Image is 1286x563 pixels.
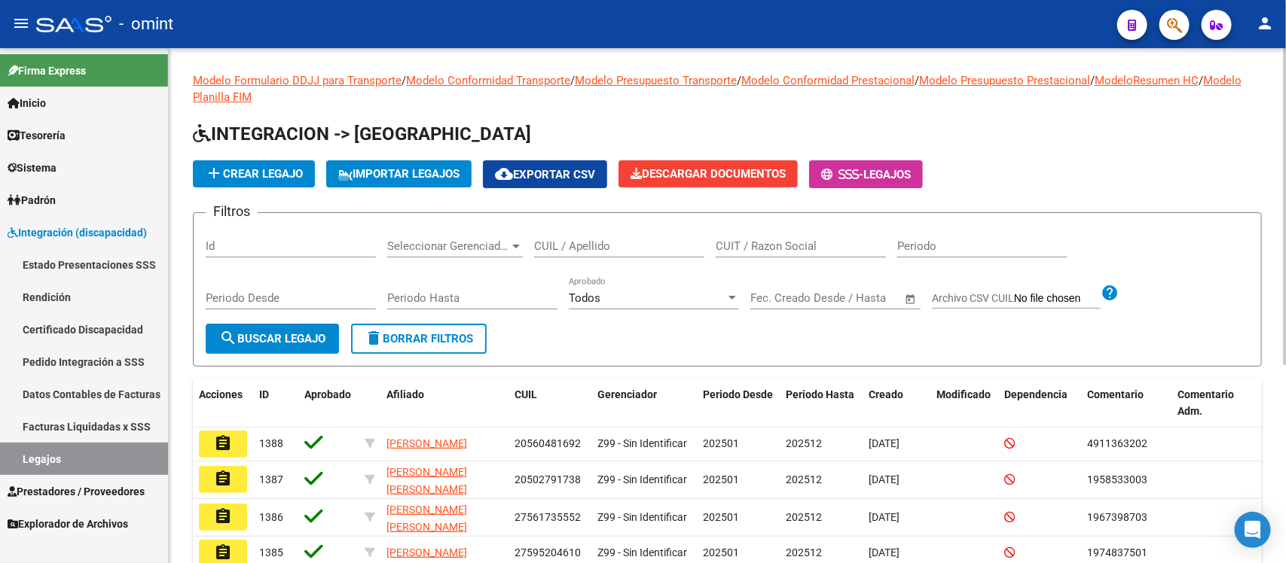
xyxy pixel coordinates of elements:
datatable-header-cell: Dependencia [998,379,1081,428]
span: Archivo CSV CUIL [932,292,1014,304]
input: Fecha fin [825,291,898,305]
mat-icon: assignment [214,434,232,452]
datatable-header-cell: Acciones [193,379,253,428]
datatable-header-cell: Modificado [930,379,998,428]
datatable-header-cell: Afiliado [380,379,509,428]
span: 202512 [786,437,822,449]
div: Open Intercom Messenger [1235,512,1271,548]
span: Prestadores / Proveedores [8,483,145,500]
span: 202501 [703,546,739,558]
button: Exportar CSV [483,160,607,188]
datatable-header-cell: Comentario [1081,379,1171,428]
span: [DATE] [869,511,900,523]
span: Exportar CSV [495,168,595,181]
span: Periodo Hasta [786,388,854,400]
span: Legajos [863,168,911,181]
span: Todos [569,291,600,305]
span: Afiliado [386,388,424,400]
span: Firma Express [8,62,86,79]
mat-icon: search [219,329,237,347]
span: Gerenciador [597,388,657,400]
span: 1388 [259,437,283,449]
datatable-header-cell: Aprobado [298,379,359,428]
span: [DATE] [869,473,900,485]
span: 27595204610 [515,546,581,558]
datatable-header-cell: Comentario Adm. [1171,379,1262,428]
span: Crear Legajo [205,167,303,181]
a: Modelo Formulario DDJJ para Transporte [193,74,402,87]
span: Descargar Documentos [631,167,786,181]
datatable-header-cell: Periodo Hasta [780,379,863,428]
span: 1387 [259,473,283,485]
button: Crear Legajo [193,160,315,187]
mat-icon: cloud_download [495,165,513,183]
span: IMPORTAR LEGAJOS [338,167,460,181]
button: Borrar Filtros [351,324,487,354]
span: Buscar Legajo [219,332,325,345]
mat-icon: person [1256,14,1274,32]
input: Archivo CSV CUIL [1014,292,1101,306]
span: 202512 [786,473,822,485]
span: 20502791738 [515,473,581,485]
span: 20560481692 [515,437,581,449]
button: Descargar Documentos [619,160,798,187]
span: Acciones [199,388,243,400]
span: 1974837501 [1087,546,1147,558]
mat-icon: delete [365,329,383,347]
mat-icon: assignment [214,507,232,525]
span: Dependencia [1004,388,1068,400]
span: CUIL [515,388,537,400]
span: 202512 [786,511,822,523]
span: INTEGRACION -> [GEOGRAPHIC_DATA] [193,123,531,145]
span: 202501 [703,473,739,485]
span: Aprobado [304,388,351,400]
mat-icon: assignment [214,543,232,561]
span: [PERSON_NAME] [386,546,467,558]
a: Modelo Conformidad Transporte [406,74,570,87]
span: 1967398703 [1087,511,1147,523]
span: Padrón [8,192,56,208]
span: Explorador de Archivos [8,516,128,532]
datatable-header-cell: Creado [863,379,930,428]
span: 202501 [703,437,739,449]
span: [PERSON_NAME] [386,437,467,449]
datatable-header-cell: Periodo Desde [697,379,780,428]
h3: Filtros [206,201,258,222]
button: Buscar Legajo [206,324,339,354]
span: - [821,168,863,181]
span: Z99 - Sin Identificar [597,546,687,558]
mat-icon: menu [12,14,30,32]
span: [DATE] [869,437,900,449]
span: 202512 [786,546,822,558]
span: Comentario Adm. [1178,388,1234,418]
span: Inicio [8,95,46,111]
span: Modificado [936,388,991,400]
a: Modelo Presupuesto Prestacional [919,74,1090,87]
span: Tesorería [8,127,66,144]
a: Modelo Conformidad Prestacional [741,74,915,87]
mat-icon: assignment [214,470,232,488]
a: ModeloResumen HC [1095,74,1199,87]
datatable-header-cell: ID [253,379,298,428]
span: Z99 - Sin Identificar [597,511,687,523]
span: 202501 [703,511,739,523]
mat-icon: add [205,164,223,182]
datatable-header-cell: Gerenciador [591,379,697,428]
a: Modelo Presupuesto Transporte [575,74,737,87]
span: 1385 [259,546,283,558]
span: Sistema [8,160,57,176]
span: Periodo Desde [703,388,773,400]
span: 4911363202 [1087,437,1147,449]
button: IMPORTAR LEGAJOS [326,160,472,187]
span: Z99 - Sin Identificar [597,437,687,449]
span: 27561735552 [515,511,581,523]
span: Integración (discapacidad) [8,224,147,241]
button: -Legajos [809,160,923,188]
span: [PERSON_NAME] [PERSON_NAME] [PERSON_NAME] [386,466,467,513]
span: Comentario [1087,388,1144,400]
mat-icon: help [1101,284,1119,302]
datatable-header-cell: CUIL [509,379,591,428]
span: - omint [119,8,173,41]
span: Z99 - Sin Identificar [597,473,687,485]
span: Seleccionar Gerenciador [387,239,509,253]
